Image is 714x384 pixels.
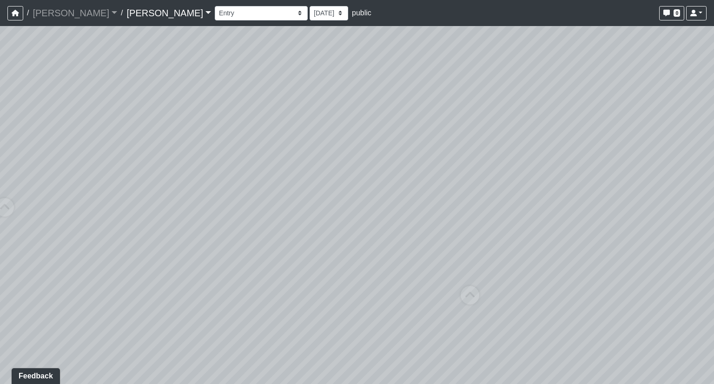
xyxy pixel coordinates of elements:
[117,4,126,22] span: /
[23,4,33,22] span: /
[126,4,211,22] a: [PERSON_NAME]
[33,4,117,22] a: [PERSON_NAME]
[674,9,680,17] span: 0
[659,6,684,20] button: 0
[352,9,371,17] span: public
[7,365,62,384] iframe: Ybug feedback widget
